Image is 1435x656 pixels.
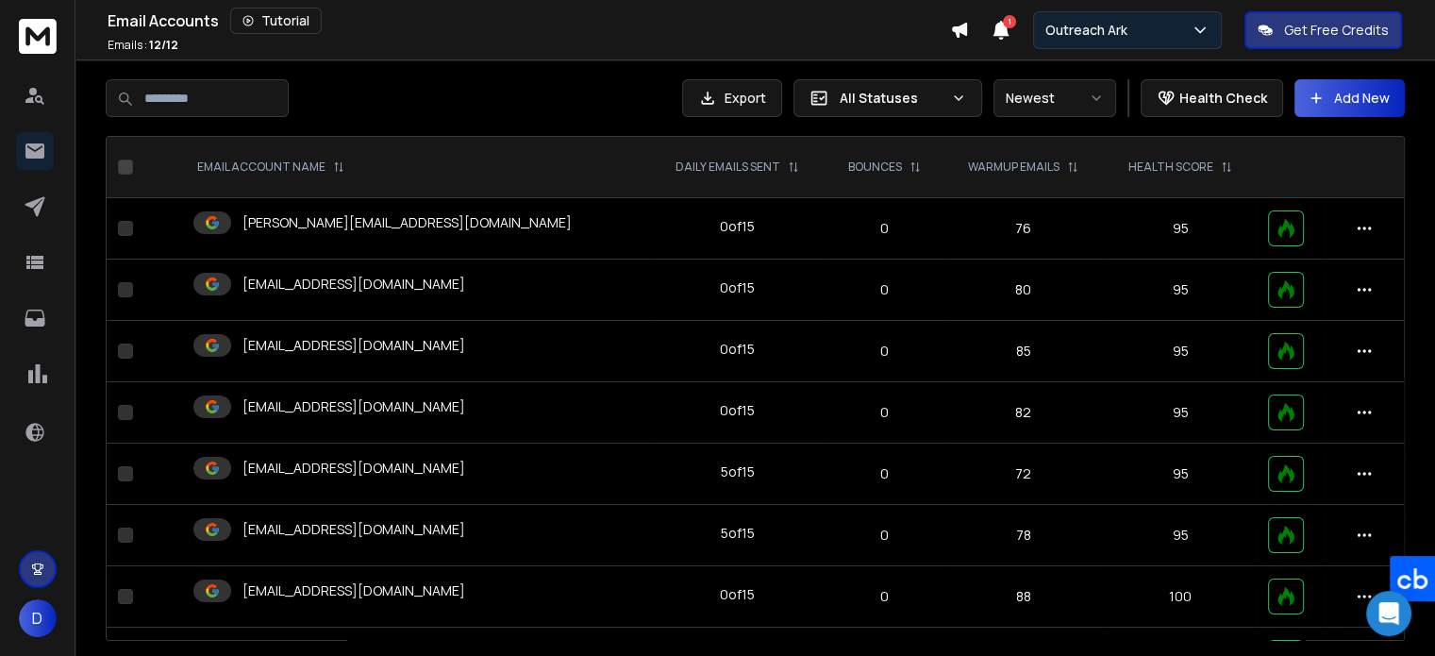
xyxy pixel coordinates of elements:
[1045,21,1135,40] p: Outreach Ark
[676,160,780,175] p: DAILY EMAILS SENT
[840,89,943,108] p: All Statuses
[848,160,902,175] p: BOUNCES
[993,79,1116,117] button: Newest
[682,79,782,117] button: Export
[242,336,465,355] p: [EMAIL_ADDRESS][DOMAIN_NAME]
[720,401,755,420] div: 0 of 15
[1104,505,1257,566] td: 95
[1179,89,1267,108] p: Health Check
[108,38,178,53] p: Emails :
[837,403,932,422] p: 0
[1003,15,1016,28] span: 1
[1104,566,1257,628] td: 100
[242,581,465,600] p: [EMAIL_ADDRESS][DOMAIN_NAME]
[943,444,1104,505] td: 72
[1366,591,1411,636] div: Open Intercom Messenger
[1284,21,1389,40] p: Get Free Credits
[721,463,755,481] div: 5 of 15
[1244,11,1402,49] button: Get Free Credits
[242,520,465,539] p: [EMAIL_ADDRESS][DOMAIN_NAME]
[1104,260,1257,321] td: 95
[943,321,1104,382] td: 85
[19,599,57,637] button: D
[242,397,465,416] p: [EMAIL_ADDRESS][DOMAIN_NAME]
[721,524,755,543] div: 5 of 15
[943,505,1104,566] td: 78
[720,585,755,604] div: 0 of 15
[943,566,1104,628] td: 88
[1104,444,1257,505] td: 95
[837,526,932,545] p: 0
[242,213,572,232] p: [PERSON_NAME][EMAIL_ADDRESS][DOMAIN_NAME]
[242,459,465,478] p: [EMAIL_ADDRESS][DOMAIN_NAME]
[1104,198,1257,260] td: 95
[197,160,344,175] div: EMAIL ACCOUNT NAME
[943,198,1104,260] td: 76
[720,340,755,359] div: 0 of 15
[837,280,932,299] p: 0
[1104,321,1257,382] td: 95
[837,587,932,606] p: 0
[837,464,932,483] p: 0
[837,219,932,238] p: 0
[943,260,1104,321] td: 80
[1294,79,1405,117] button: Add New
[1104,382,1257,444] td: 95
[720,217,755,236] div: 0 of 15
[242,275,465,294] p: [EMAIL_ADDRESS][DOMAIN_NAME]
[108,8,950,34] div: Email Accounts
[968,160,1060,175] p: WARMUP EMAILS
[149,37,178,53] span: 12 / 12
[230,8,322,34] button: Tutorial
[837,342,932,361] p: 0
[720,278,755,297] div: 0 of 15
[1141,79,1283,117] button: Health Check
[943,382,1104,444] td: 82
[1128,160,1213,175] p: HEALTH SCORE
